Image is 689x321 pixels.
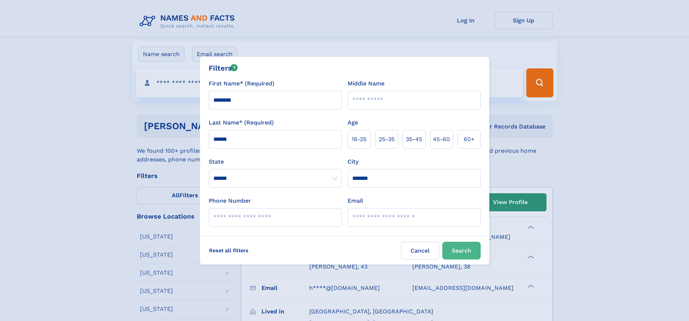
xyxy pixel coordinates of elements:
[348,197,363,205] label: Email
[401,242,439,259] label: Cancel
[348,157,358,166] label: City
[209,63,238,73] div: Filters
[352,135,366,144] span: 18‑25
[406,135,422,144] span: 35‑45
[348,118,358,127] label: Age
[204,242,253,259] label: Reset all filters
[464,135,475,144] span: 60+
[442,242,481,259] button: Search
[209,118,274,127] label: Last Name* (Required)
[209,197,251,205] label: Phone Number
[348,79,384,88] label: Middle Name
[379,135,395,144] span: 25‑35
[209,79,275,88] label: First Name* (Required)
[433,135,450,144] span: 45‑60
[209,157,342,166] label: State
